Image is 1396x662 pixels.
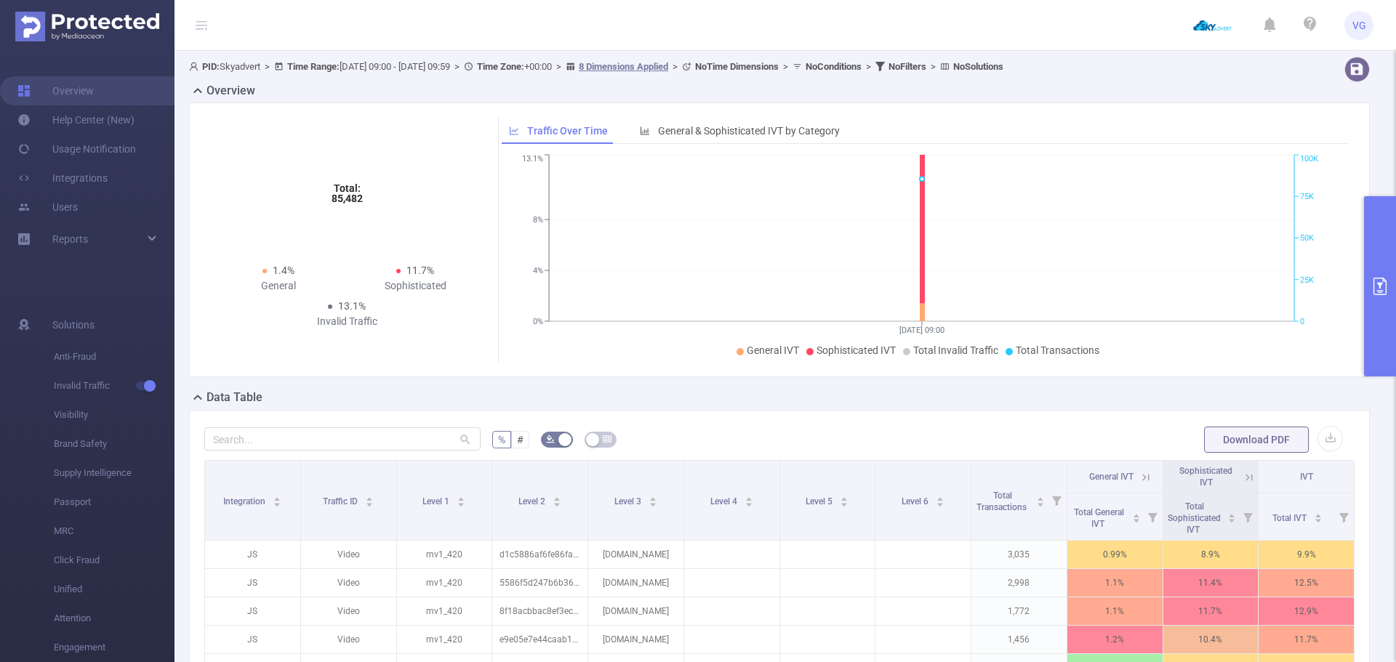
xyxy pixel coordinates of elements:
[1272,513,1309,523] span: Total IVT
[287,61,340,72] b: Time Range:
[397,597,492,625] p: mv1_420
[971,626,1067,653] p: 1,456
[338,300,366,312] span: 13.1%
[649,495,657,499] i: icon: caret-up
[710,496,739,506] span: Level 4
[1228,512,1236,516] i: icon: caret-up
[841,495,849,499] i: icon: caret-up
[518,496,547,506] span: Level 2
[971,569,1067,597] p: 2,998
[806,61,862,72] b: No Conditions
[1016,344,1099,356] span: Total Transactions
[301,597,396,625] p: Video
[457,501,465,505] i: icon: caret-down
[533,317,543,326] tspan: 0%
[365,495,374,504] div: Sort
[54,429,174,459] span: Brand Safety
[332,193,363,204] tspan: 85,482
[1163,541,1259,568] p: 8.9%
[936,495,944,504] div: Sort
[477,61,524,72] b: Time Zone:
[498,434,505,445] span: %
[1300,155,1318,164] tspan: 100K
[976,491,1029,512] span: Total Transactions
[745,495,753,499] i: icon: caret-up
[1314,512,1323,520] div: Sort
[1237,493,1258,540] i: Filter menu
[210,278,347,294] div: General
[54,488,174,517] span: Passport
[588,626,683,653] p: [DOMAIN_NAME]
[649,501,657,505] i: icon: caret-down
[649,495,657,504] div: Sort
[1036,495,1045,504] div: Sort
[899,326,944,335] tspan: [DATE] 09:00
[640,126,650,136] i: icon: bar-chart
[527,125,608,137] span: Traffic Over Time
[546,435,555,443] i: icon: bg-colors
[971,541,1067,568] p: 3,035
[15,12,159,41] img: Protected Media
[366,495,374,499] i: icon: caret-up
[588,569,683,597] p: [DOMAIN_NAME]
[54,604,174,633] span: Attention
[1259,597,1354,625] p: 12.9%
[1300,317,1304,326] tspan: 0
[1074,507,1124,529] span: Total General IVT
[457,495,465,499] i: icon: caret-up
[553,495,561,499] i: icon: caret-up
[1352,11,1366,40] span: VG
[450,61,464,72] span: >
[888,61,926,72] b: No Filters
[1142,493,1163,540] i: Filter menu
[517,434,523,445] span: #
[1132,512,1140,516] i: icon: caret-up
[301,541,396,568] p: Video
[54,459,174,488] span: Supply Intelligence
[492,569,587,597] p: 5586f5d247b6b36c6e014ac806915cd0
[1132,512,1141,520] div: Sort
[1300,472,1313,482] span: IVT
[206,389,262,406] h2: Data Table
[366,501,374,505] i: icon: caret-down
[1204,427,1309,453] button: Download PDF
[205,597,300,625] p: JS
[17,76,94,105] a: Overview
[273,265,294,276] span: 1.4%
[223,496,268,506] span: Integration
[52,310,95,339] span: Solutions
[1163,569,1259,597] p: 11.4%
[54,400,174,429] span: Visibility
[17,105,135,134] a: Help Center (New)
[1046,461,1067,540] i: Filter menu
[1067,597,1163,625] p: 1.1%
[204,427,481,451] input: Search...
[1300,234,1314,243] tspan: 50K
[406,265,434,276] span: 11.7%
[614,496,643,506] span: Level 3
[422,496,452,506] span: Level 1
[54,546,174,575] span: Click Fraud
[953,61,1003,72] b: No Solutions
[1259,626,1354,653] p: 11.7%
[492,541,587,568] p: d1c5886af6fe86faf2d8ea9de1241899
[658,125,840,137] span: General & Sophisticated IVT by Category
[301,569,396,597] p: Video
[1333,493,1354,540] i: Filter menu
[840,495,849,504] div: Sort
[1314,517,1322,521] i: icon: caret-down
[492,597,587,625] p: 8f18acbbac8ef3ec65fa48a73b129b78
[1163,597,1259,625] p: 11.7%
[1259,541,1354,568] p: 9.9%
[553,501,561,505] i: icon: caret-down
[323,496,360,506] span: Traffic ID
[552,61,566,72] span: >
[52,233,88,245] span: Reports
[579,61,668,72] u: 8 Dimensions Applied
[1067,569,1163,597] p: 1.1%
[1259,569,1354,597] p: 12.5%
[1067,626,1163,653] p: 1.2%
[206,82,255,100] h2: Overview
[17,193,78,222] a: Users
[817,344,896,356] span: Sophisticated IVT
